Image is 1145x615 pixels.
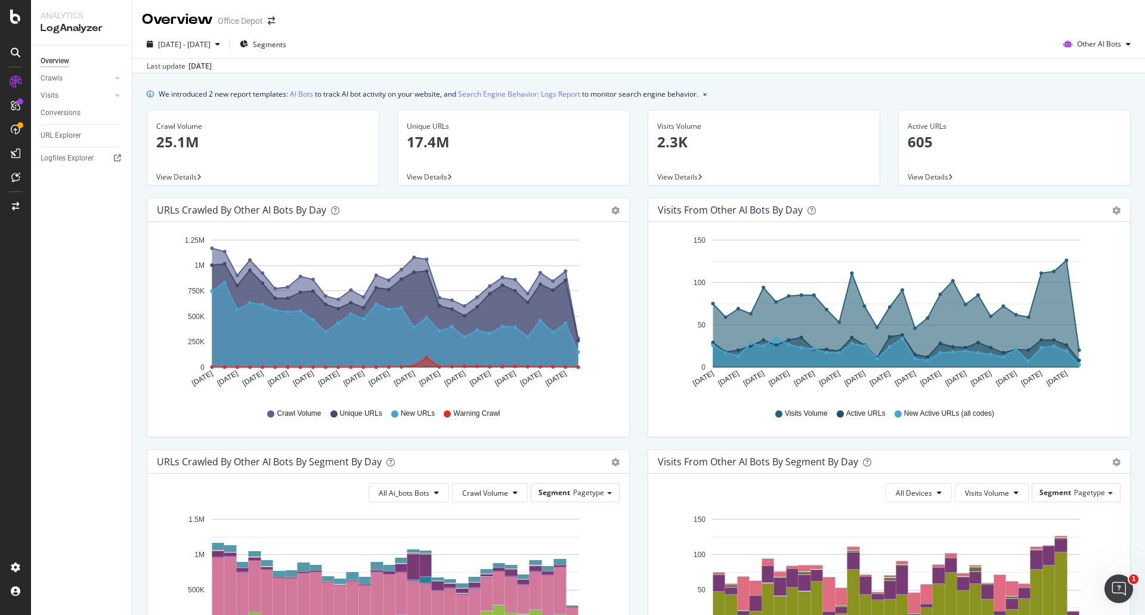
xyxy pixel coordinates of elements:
p: 605 [908,132,1121,152]
text: 1M [194,262,205,270]
span: Segments [253,39,286,50]
div: URLs Crawled by Other AI Bots by day [157,204,326,216]
a: Visits [41,89,112,102]
div: Crawls [41,72,63,85]
text: [DATE] [494,369,518,388]
button: [DATE] - [DATE] [142,35,225,54]
text: 500K [188,313,205,321]
text: [DATE] [969,369,993,388]
text: 50 [698,586,706,595]
div: gear [1112,206,1121,215]
div: Analytics [41,10,122,21]
div: Logfiles Explorer [41,152,94,165]
a: Crawls [41,72,112,85]
div: gear [611,206,620,215]
text: [DATE] [944,369,968,388]
div: A chart. [658,231,1116,397]
span: Segment [539,487,570,497]
text: [DATE] [742,369,766,388]
button: Segments [235,35,291,54]
text: [DATE] [1045,369,1069,388]
button: Visits Volume [955,483,1029,502]
text: [DATE] [717,369,741,388]
text: [DATE] [793,369,816,388]
span: Warning Crawl [453,409,500,419]
text: 500K [188,586,205,595]
button: Other AI Bots [1059,35,1135,54]
text: 100 [694,551,705,559]
text: [DATE] [292,369,315,388]
button: All Ai_bots Bots [369,483,449,502]
div: LogAnalyzer [41,21,122,35]
iframe: Intercom live chat [1104,574,1133,603]
text: [DATE] [1020,369,1044,388]
span: View Details [407,172,447,182]
text: [DATE] [417,369,441,388]
p: 25.1M [156,132,370,152]
span: Active URLs [846,409,886,419]
div: Last update [147,61,212,72]
span: New Active URLs (all codes) [904,409,994,419]
text: [DATE] [868,369,892,388]
a: URL Explorer [41,129,123,142]
span: View Details [908,172,948,182]
span: View Details [156,172,197,182]
span: Visits Volume [785,409,828,419]
div: gear [611,458,620,466]
text: [DATE] [918,369,942,388]
text: [DATE] [995,369,1019,388]
span: Pagetype [573,487,604,497]
text: 0 [200,363,205,372]
div: [DATE] [188,61,212,72]
text: [DATE] [818,369,841,388]
text: [DATE] [342,369,366,388]
text: [DATE] [893,369,917,388]
svg: A chart. [157,231,615,397]
span: Crawl Volume [462,488,508,498]
a: Overview [41,55,123,67]
span: Pagetype [1074,487,1105,497]
text: 150 [694,236,705,245]
text: 1.5M [188,515,205,524]
div: Overview [142,10,213,30]
span: Unique URLs [340,409,382,419]
text: 250K [188,338,205,346]
span: [DATE] - [DATE] [158,39,211,50]
span: Segment [1039,487,1071,497]
text: 1.25M [185,236,205,245]
a: AI Bots [290,88,313,100]
div: Visits [41,89,58,102]
button: close banner [700,85,710,103]
div: Conversions [41,107,81,119]
div: Unique URLs [407,121,620,132]
span: Other AI Bots [1077,39,1121,49]
a: Conversions [41,107,123,119]
span: All Ai_bots Bots [379,488,429,498]
div: Visits from Other AI Bots by day [658,204,803,216]
text: 50 [698,321,706,329]
text: [DATE] [544,369,568,388]
span: 1 [1129,574,1138,584]
span: Crawl Volume [277,409,321,419]
text: [DATE] [443,369,467,388]
div: arrow-right-arrow-left [268,17,275,25]
span: All Devices [896,488,932,498]
text: 150 [694,515,705,524]
text: [DATE] [241,369,265,388]
a: Logfiles Explorer [41,152,123,165]
div: gear [1112,458,1121,466]
div: Overview [41,55,69,67]
text: [DATE] [767,369,791,388]
text: [DATE] [367,369,391,388]
text: 100 [694,279,705,287]
button: All Devices [886,483,952,502]
text: [DATE] [216,369,240,388]
text: [DATE] [190,369,214,388]
text: 0 [701,363,705,372]
span: View Details [657,172,698,182]
text: 1M [194,551,205,559]
text: [DATE] [468,369,492,388]
div: URLs Crawled by Other AI Bots By Segment By Day [157,456,382,468]
span: New URLs [401,409,435,419]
